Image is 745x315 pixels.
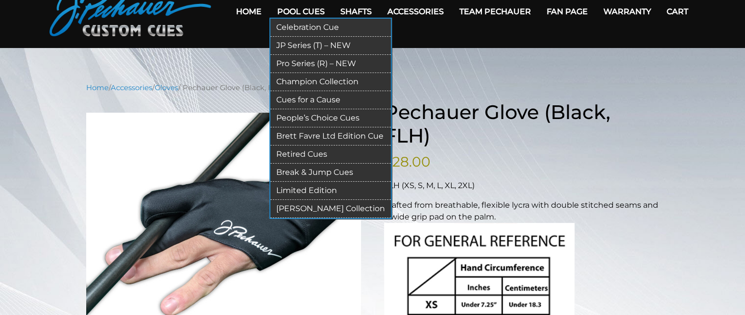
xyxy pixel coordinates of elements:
h1: Pechauer Glove (Black, FLH) [384,100,659,147]
nav: Breadcrumb [86,82,659,93]
a: JP Series (T) – NEW [270,37,391,55]
a: People’s Choice Cues [270,109,391,127]
a: Accessories [111,83,152,92]
a: Celebration Cue [270,19,391,37]
a: Brett Favre Ltd Edition Cue [270,127,391,145]
a: Cues for a Cause [270,91,391,109]
p: FLH (XS, S, M, L, XL, 2XL) [384,180,659,192]
a: Retired Cues [270,145,391,164]
a: Champion Collection [270,73,391,91]
a: Limited Edition [270,182,391,200]
a: Pro Series (R) – NEW [270,55,391,73]
a: Break & Jump Cues [270,164,391,182]
a: Home [86,83,109,92]
a: Gloves [155,83,178,92]
a: [PERSON_NAME] Collection [270,200,391,218]
bdi: 28.00 [384,153,431,170]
